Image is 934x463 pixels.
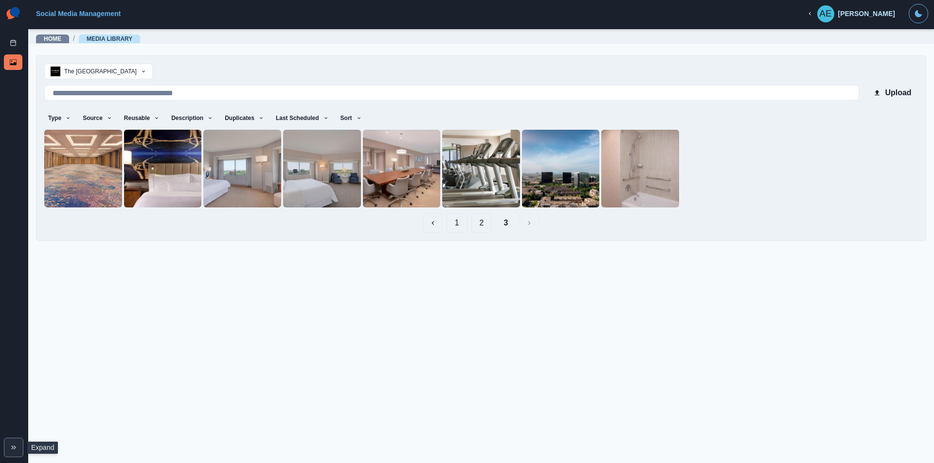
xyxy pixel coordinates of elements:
[167,110,217,126] button: Description
[44,64,153,79] button: The [GEOGRAPHIC_DATA]
[819,2,832,25] div: Anastasia Elie
[909,4,928,23] button: Toggle Mode
[4,54,22,70] a: Media Library
[867,83,918,103] button: Upload
[337,110,366,126] button: Sort
[44,110,75,126] button: Type
[272,110,333,126] button: Last Scheduled
[423,213,443,233] button: Previous
[838,10,895,18] div: [PERSON_NAME]
[79,110,116,126] button: Source
[442,130,520,207] img: wrvjzecpait88ot2ygqd
[221,110,268,126] button: Duplicates
[4,438,23,457] button: Expand
[601,130,679,207] img: qjg7mxe70xgofacjdbfm
[51,67,60,76] img: 78041208476
[447,213,467,233] button: Page 1
[363,130,441,207] img: y2oumxfyc2j9cnighbbx
[496,213,516,233] button: Page 3
[522,130,600,207] img: go9avczskdhja6ahfxfn
[4,35,22,51] a: Post Schedule
[203,130,281,207] img: ns2cuvth61qabjiozhgm
[44,35,61,42] a: Home
[87,35,132,42] a: Media Library
[520,213,539,233] button: Next Media
[799,4,903,23] button: [PERSON_NAME]
[44,130,122,207] img: qexxlamwsarip0vawgbh
[471,213,492,233] button: Page 2
[120,110,163,126] button: Reusable
[283,130,361,207] img: a0zkofqfx7dq9njkvjq5
[124,130,202,207] img: aai2xntdufos4rqzewxv
[36,10,121,17] a: Social Media Management
[73,34,75,44] span: /
[36,34,140,44] nav: breadcrumb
